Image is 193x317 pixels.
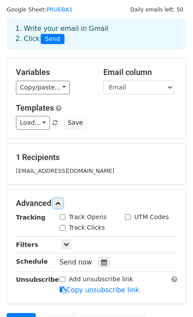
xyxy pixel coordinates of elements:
[69,213,107,222] label: Track Opens
[60,258,92,266] span: Send now
[16,214,45,221] strong: Tracking
[103,67,178,77] h5: Email column
[149,275,193,317] iframe: Chat Widget
[16,153,177,162] h5: 1 Recipients
[9,24,184,44] div: 1. Write your email in Gmail 2. Click
[16,168,114,174] small: [EMAIL_ADDRESS][DOMAIN_NAME]
[16,276,59,283] strong: Unsubscribe
[16,198,177,208] h5: Advanced
[16,67,90,77] h5: Variables
[64,116,87,130] button: Save
[16,116,50,130] a: Load...
[127,5,186,15] span: Daily emails left: 50
[41,34,64,45] span: Send
[46,6,73,13] a: PRUEBA1
[69,223,105,232] label: Track Clicks
[16,81,70,94] a: Copy/paste...
[16,241,38,248] strong: Filters
[16,258,48,265] strong: Schedule
[16,103,54,112] a: Templates
[7,6,73,13] small: Google Sheet:
[60,286,139,294] a: Copy unsubscribe link
[127,6,186,13] a: Daily emails left: 50
[134,213,169,222] label: UTM Codes
[69,275,133,284] label: Add unsubscribe link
